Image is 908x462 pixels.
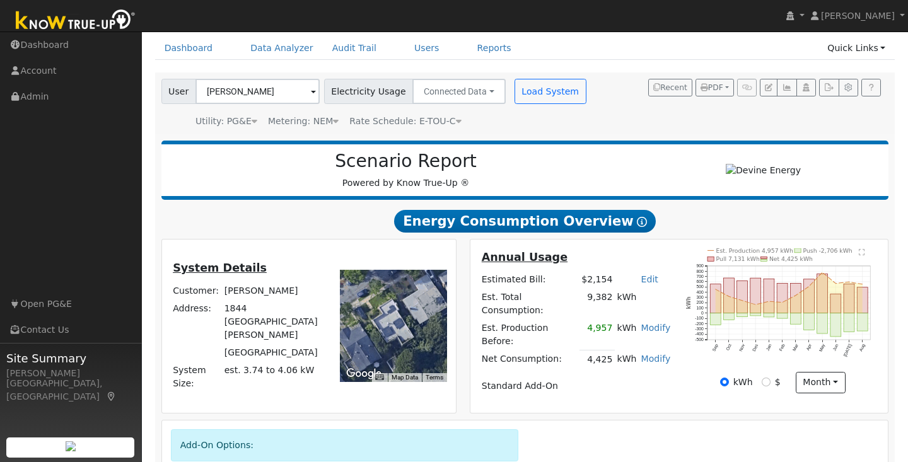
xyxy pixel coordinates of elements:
div: Utility: PG&E [195,115,257,128]
td: 4,425 [579,350,615,369]
rect: onclick="" [858,287,868,313]
text: -200 [695,321,704,326]
td: kWh [615,350,639,369]
text: Apr [805,343,813,352]
text: Pull 7,131 kWh [716,255,760,262]
td: Customer: [171,282,223,299]
td: Address: [171,299,223,344]
img: Devine Energy [726,164,801,177]
div: [GEOGRAPHIC_DATA], [GEOGRAPHIC_DATA] [6,377,135,403]
text: 600 [696,279,704,284]
text: Mar [792,343,800,352]
text: Jun [832,344,839,352]
u: System Details [173,262,267,274]
text: 500 [696,285,704,289]
rect: onclick="" [817,313,828,333]
rect: onclick="" [844,284,854,313]
text: -100 [695,316,704,320]
td: kWh [615,288,673,319]
rect: onclick="" [858,313,868,331]
rect: onclick="" [723,278,734,313]
input: kWh [720,378,729,386]
button: Settings [839,79,858,96]
div: Powered by Know True-Up ® [168,151,644,190]
text: Jan [765,344,772,352]
text: -300 [695,326,704,331]
a: Modify [641,354,671,364]
rect: onclick="" [777,284,788,313]
text: 400 [696,290,704,294]
text: Dec [752,343,759,352]
button: Multi-Series Graph [777,79,796,96]
rect: onclick="" [710,284,721,313]
text: May [818,343,827,353]
img: Google [343,366,385,382]
rect: onclick="" [750,313,761,316]
i: Show Help [637,217,647,227]
button: Export Interval Data [819,79,839,96]
text: Oct [725,344,732,352]
text:  [859,248,865,256]
span: Energy Consumption Overview [394,210,655,233]
rect: onclick="" [830,313,841,337]
a: Quick Links [818,37,895,60]
button: PDF [696,79,734,96]
rect: onclick="" [790,313,801,324]
rect: onclick="" [844,313,854,332]
text: Aug [859,344,866,353]
div: Add-On Options: [171,429,518,461]
circle: onclick="" [714,289,716,291]
td: Est. Production Before: [479,320,579,350]
a: Map [106,391,117,401]
rect: onclick="" [804,313,815,330]
circle: onclick="" [835,282,837,284]
td: 4,957 [579,320,615,350]
td: kWh [615,320,639,350]
td: [GEOGRAPHIC_DATA] [222,344,326,362]
text: -400 [695,332,704,336]
circle: onclick="" [808,286,810,287]
img: Know True-Up [9,7,142,35]
text: 700 [696,274,704,279]
button: Map Data [392,373,418,382]
circle: onclick="" [795,294,797,296]
text: Est. Production 4,957 kWh [716,247,794,254]
rect: onclick="" [804,279,815,313]
span: [PERSON_NAME] [821,11,895,21]
label: kWh [733,376,753,389]
img: retrieve [66,441,76,451]
div: Metering: NEM [268,115,339,128]
h2: Scenario Report [174,151,637,172]
a: Users [405,37,449,60]
circle: onclick="" [755,304,757,306]
td: 1844 [GEOGRAPHIC_DATA][PERSON_NAME] [222,299,326,344]
rect: onclick="" [764,279,774,313]
a: Help Link [861,79,881,96]
td: 9,382 [579,288,615,319]
a: Edit [641,274,658,284]
span: User [161,79,196,104]
rect: onclick="" [764,313,774,317]
text: [DATE] [842,344,853,358]
rect: onclick="" [790,283,801,313]
circle: onclick="" [822,272,824,274]
span: PDF [701,83,723,92]
rect: onclick="" [830,294,841,313]
text: 100 [696,306,704,310]
button: Keyboard shortcuts [375,373,384,382]
td: [PERSON_NAME] [222,282,326,299]
rect: onclick="" [817,274,828,313]
rect: onclick="" [750,278,761,313]
text: 300 [696,295,704,299]
rect: onclick="" [710,313,721,325]
text: Sep [711,344,719,353]
text: 0 [701,311,704,315]
button: Connected Data [412,79,506,104]
text: Net 4,425 kWh [769,255,813,262]
a: Terms (opens in new tab) [426,374,443,381]
rect: onclick="" [737,313,748,317]
a: Audit Trail [323,37,386,60]
td: Est. Total Consumption: [479,288,579,319]
rect: onclick="" [723,313,734,320]
text: Push -2,706 kWh [803,247,853,254]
